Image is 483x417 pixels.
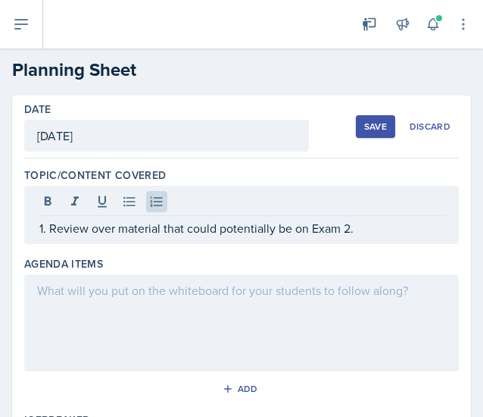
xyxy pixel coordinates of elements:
[24,168,166,183] label: Topic/Content Covered
[24,256,103,271] label: Agenda items
[364,121,387,133] div: Save
[226,383,258,395] div: Add
[24,102,51,117] label: Date
[356,115,395,138] button: Save
[410,121,450,133] div: Discard
[401,115,459,138] button: Discard
[49,219,446,237] p: Review over material that could potentially be on Exam 2.
[12,56,471,83] h2: Planning Sheet
[217,378,266,400] button: Add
